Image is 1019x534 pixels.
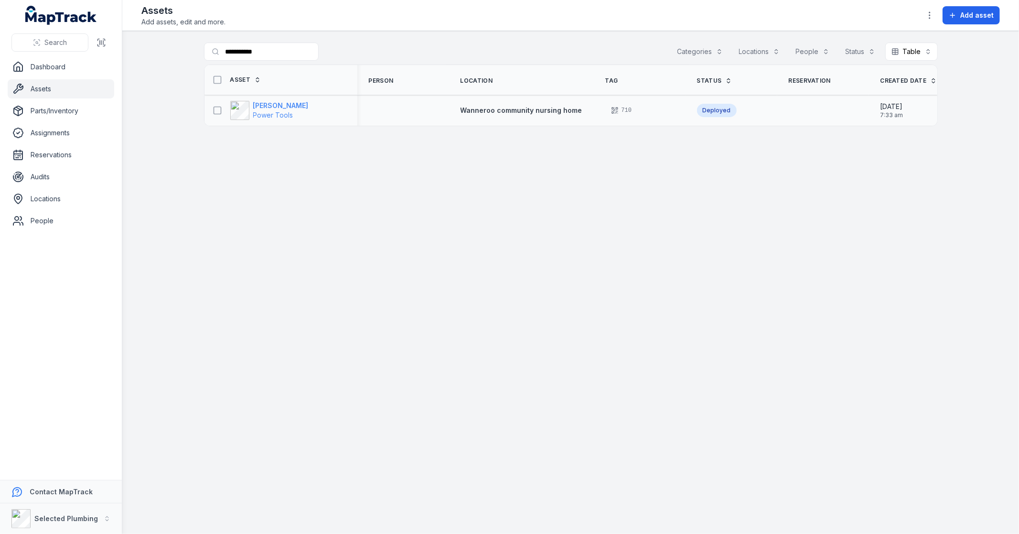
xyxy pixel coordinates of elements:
[8,101,114,120] a: Parts/Inventory
[30,488,93,496] strong: Contact MapTrack
[253,101,309,110] strong: [PERSON_NAME]
[44,38,67,47] span: Search
[461,106,582,114] span: Wanneroo community nursing home
[880,102,903,111] span: [DATE]
[733,43,786,61] button: Locations
[369,77,394,85] span: Person
[839,43,881,61] button: Status
[141,17,225,27] span: Add assets, edit and more.
[880,111,903,119] span: 7:33 am
[34,514,98,523] strong: Selected Plumbing
[8,57,114,76] a: Dashboard
[8,145,114,164] a: Reservations
[8,211,114,230] a: People
[880,102,903,119] time: 13/05/2025, 7:33:42 am
[11,33,88,52] button: Search
[25,6,97,25] a: MapTrack
[8,189,114,208] a: Locations
[943,6,1000,24] button: Add asset
[141,4,225,17] h2: Assets
[253,111,293,119] span: Power Tools
[671,43,729,61] button: Categories
[8,123,114,142] a: Assignments
[880,77,927,85] span: Created Date
[697,77,722,85] span: Status
[790,43,836,61] button: People
[880,77,937,85] a: Created Date
[697,104,737,117] div: Deployed
[461,106,582,115] a: Wanneroo community nursing home
[789,77,831,85] span: Reservation
[230,76,251,84] span: Asset
[461,77,493,85] span: Location
[230,76,261,84] a: Asset
[885,43,938,61] button: Table
[230,101,309,120] a: [PERSON_NAME]Power Tools
[605,77,618,85] span: Tag
[605,104,638,117] div: 710
[8,79,114,98] a: Assets
[960,11,994,20] span: Add asset
[697,77,732,85] a: Status
[8,167,114,186] a: Audits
